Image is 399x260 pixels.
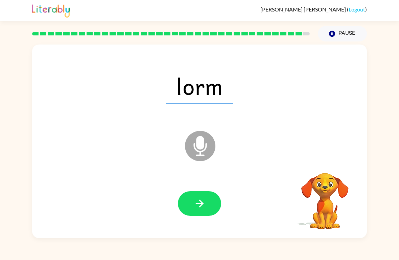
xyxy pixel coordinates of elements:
span: [PERSON_NAME] [PERSON_NAME] [260,6,347,12]
video: Your browser must support playing .mp4 files to use Literably. Please try using another browser. [291,163,359,230]
a: Logout [349,6,365,12]
button: Pause [318,26,367,41]
div: ( ) [260,6,367,12]
span: lorm [166,68,233,104]
img: Literably [32,3,70,18]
